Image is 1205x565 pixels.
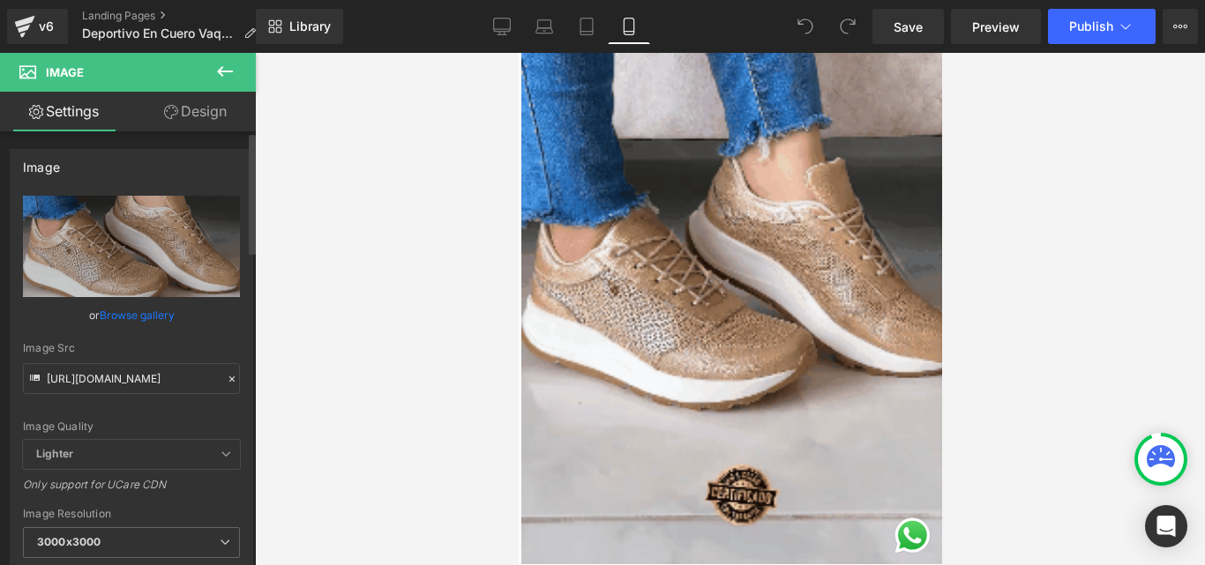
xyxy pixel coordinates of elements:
[46,65,84,79] span: Image
[788,9,823,44] button: Undo
[23,306,240,324] div: or
[608,9,650,44] a: Mobile
[972,18,1020,36] span: Preview
[7,9,68,44] a: v6
[481,9,523,44] a: Desktop
[289,19,331,34] span: Library
[23,150,60,175] div: Image
[23,420,240,433] div: Image Quality
[23,508,240,520] div: Image Resolution
[565,9,608,44] a: Tablet
[37,535,101,548] b: 3000x3000
[523,9,565,44] a: Laptop
[100,300,175,331] a: Browse gallery
[1163,9,1198,44] button: More
[894,18,923,36] span: Save
[82,26,236,41] span: Deportivo En Cuero Vaquita
[1145,505,1187,547] div: Open Intercom Messenger
[36,447,73,460] b: Lighter
[1048,9,1156,44] button: Publish
[82,9,270,23] a: Landing Pages
[131,92,259,131] a: Design
[23,478,240,503] div: Only support for UCare CDN
[830,9,865,44] button: Redo
[23,363,240,394] input: Link
[256,9,343,44] a: New Library
[373,462,415,503] div: Open WhatsApp chat
[1069,19,1113,33] span: Publish
[23,342,240,354] div: Image Src
[951,9,1041,44] a: Preview
[35,15,57,38] div: v6
[373,462,415,503] a: Send a message via WhatsApp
